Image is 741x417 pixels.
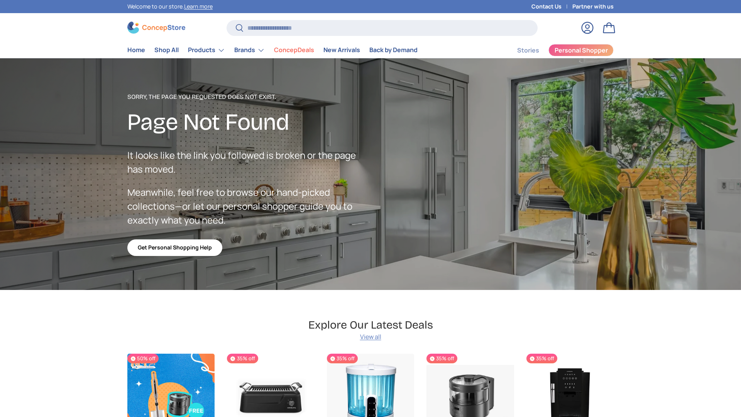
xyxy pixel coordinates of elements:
summary: Products [183,42,230,58]
a: Brands [234,42,265,58]
a: Partner with us [572,2,614,11]
a: Personal Shopper [548,44,614,56]
img: ConcepStore [127,22,185,34]
a: Learn more [184,3,213,10]
nav: Secondary [499,42,614,58]
nav: Primary [127,42,418,58]
span: 35% off [227,354,258,363]
a: Back by Demand [369,42,418,58]
a: Products [188,42,225,58]
span: 35% off [327,354,358,363]
p: It looks like the link you followed is broken or the page has moved. [127,148,370,176]
p: Meanwhile, feel free to browse our hand-picked collections—or let our personal shopper guide you ... [127,185,370,227]
h2: Page Not Found [127,108,370,137]
h2: Explore Our Latest Deals [308,318,433,332]
a: ConcepDeals [274,42,314,58]
a: Stories [517,43,539,58]
a: Shop All [154,42,179,58]
span: Personal Shopper [555,47,608,53]
a: Get Personal Shopping Help [127,239,222,256]
p: Welcome to our store. [127,2,213,11]
p: Sorry, the page you requested does not exist. [127,92,370,102]
a: Contact Us [531,2,572,11]
summary: Brands [230,42,269,58]
span: 35% off [426,354,457,363]
a: View all [360,332,381,341]
a: New Arrivals [323,42,360,58]
a: Home [127,42,145,58]
span: 50% off [127,354,159,363]
span: 35% off [526,354,557,363]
